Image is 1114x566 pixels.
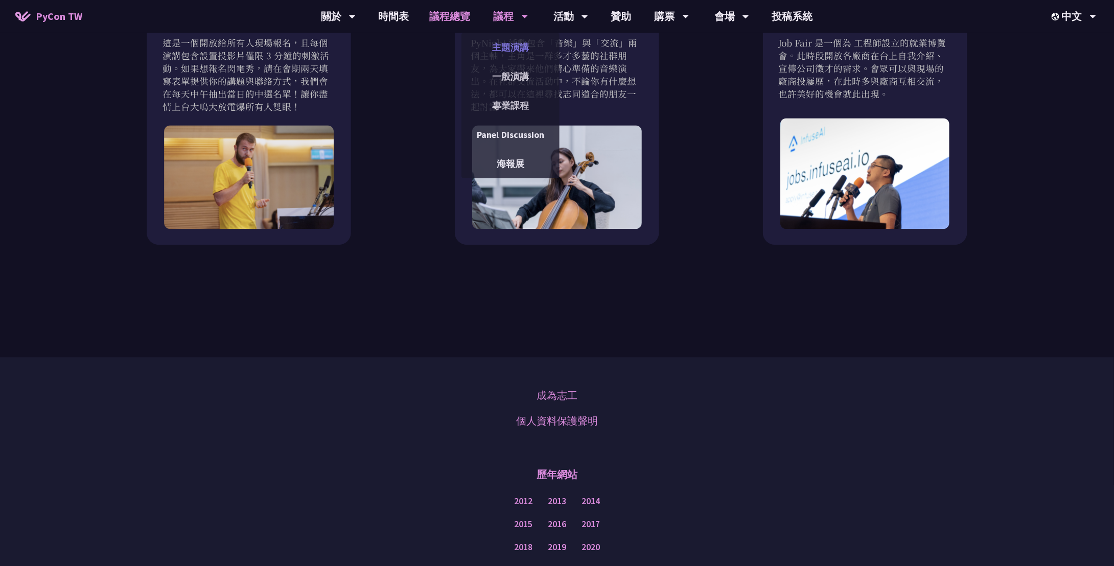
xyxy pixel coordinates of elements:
img: Job Fair [780,118,950,229]
a: 2020 [582,541,600,554]
p: Job Fair 是一個為 工程師設立的就業博覽會。此時段開放各廠商在台上自我介紹、宣傳公司徵才的需求。會眾可以與現場的廠商投屨歷，在此時多與廠商互相交流，也許美好的機會就此出現。 [779,36,951,100]
a: 專業課程 [461,93,560,117]
a: 海報展 [461,152,560,176]
a: PyCon TW [5,4,92,29]
a: 2017 [582,518,600,531]
a: 成為志工 [537,388,577,403]
a: 2012 [514,495,532,508]
a: 2019 [548,541,566,554]
a: 2015 [514,518,532,531]
a: 一般演講 [461,64,560,88]
a: 主題演講 [461,35,560,59]
a: 2013 [548,495,566,508]
p: 歷年網站 [537,459,577,490]
p: 這是一個開放給所有人現場報名，且每個演講包含設置投影片僅限 3 分鐘的刺激活動。如果想報名閃電秀，請在會期兩天填寫表單提供你的講題與聯絡方式，我們會在每天中午抽出當日的中選名單！讓你盡情上台大鳴... [163,36,335,113]
img: Home icon of PyCon TW 2025 [15,11,31,21]
a: 2014 [582,495,600,508]
img: Lightning Talk [165,125,334,229]
span: PyCon TW [36,9,82,24]
a: Panel Discussion [461,123,560,147]
a: 個人資料保護聲明 [516,413,598,429]
img: Locale Icon [1052,13,1062,20]
a: 2018 [514,541,532,554]
a: 2016 [548,518,566,531]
